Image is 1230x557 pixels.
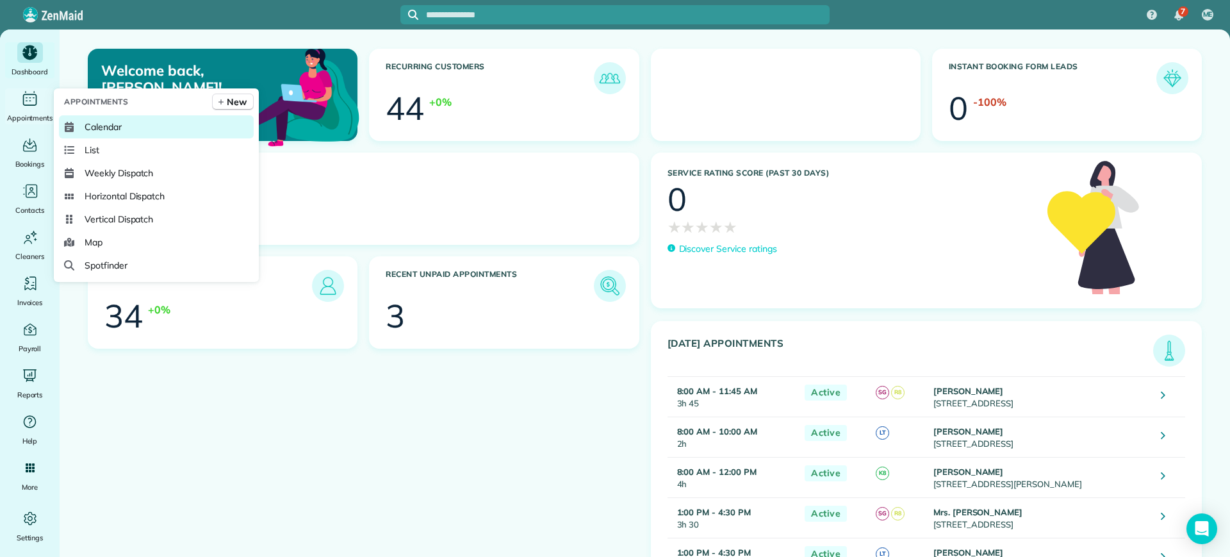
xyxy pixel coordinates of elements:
[22,481,38,494] span: More
[5,365,54,401] a: Reports
[17,531,44,544] span: Settings
[59,162,254,185] a: Weekly Dispatch
[668,497,799,538] td: 3h 30
[679,242,777,256] p: Discover Service ratings
[400,10,418,20] button: Focus search
[805,506,847,522] span: Active
[7,112,53,124] span: Appointments
[212,94,254,110] a: New
[408,10,418,20] svg: Focus search
[1156,338,1182,363] img: icon_todays_appointments-901f7ab196bb0bea1936b74009e4eb5ffbc2d2711fa7634e0d609ed5ef32b18b.png
[709,215,723,238] span: ★
[15,250,44,263] span: Cleaners
[59,208,254,231] a: Vertical Dispatch
[12,65,48,78] span: Dashboard
[1165,1,1192,29] div: 7 unread notifications
[949,92,968,124] div: 0
[933,467,1004,477] strong: [PERSON_NAME]
[17,296,43,309] span: Invoices
[677,426,757,436] strong: 8:00 AM - 10:00 AM
[695,215,709,238] span: ★
[930,417,1152,457] td: [STREET_ADDRESS]
[930,376,1152,417] td: [STREET_ADDRESS]
[876,507,889,520] span: SG
[973,94,1006,110] div: -100%
[85,121,122,133] span: Calendar
[1181,6,1185,17] span: 7
[933,426,1004,436] strong: [PERSON_NAME]
[386,92,424,124] div: 44
[17,388,43,401] span: Reports
[101,62,271,96] p: Welcome back, [PERSON_NAME]!
[1203,10,1213,20] span: ME
[429,94,452,110] div: +0%
[5,42,54,78] a: Dashboard
[104,300,143,332] div: 34
[5,319,54,355] a: Payroll
[668,338,1154,367] h3: [DATE] Appointments
[1160,65,1185,91] img: icon_form_leads-04211a6a04a5b2264e4ee56bc0799ec3eb69b7e499cbb523a139df1d13a81ae0.png
[930,457,1152,497] td: [STREET_ADDRESS][PERSON_NAME]
[723,215,737,238] span: ★
[315,273,341,299] img: icon_leads-1bed01f49abd5b7fead27621c3d59655bb73ed531f8eeb49469d10e621d6b896.png
[677,507,751,517] strong: 1:00 PM - 4:30 PM
[59,185,254,208] a: Horizontal Dispatch
[5,412,54,447] a: Help
[805,385,847,401] span: Active
[64,96,128,108] span: Appointments
[5,88,54,124] a: Appointments
[148,302,170,317] div: +0%
[891,507,905,520] span: R8
[668,169,1035,178] h3: Service Rating score (past 30 days)
[876,467,889,480] span: K8
[85,236,102,249] span: Map
[677,467,757,477] strong: 8:00 AM - 12:00 PM
[891,386,905,399] span: R8
[104,270,312,302] h3: Leads
[805,465,847,481] span: Active
[85,144,99,156] span: List
[59,138,254,162] a: List
[85,190,165,203] span: Horizontal Dispatch
[668,376,799,417] td: 3h 45
[668,242,777,256] a: Discover Service ratings
[668,417,799,457] td: 2h
[930,497,1152,538] td: [STREET_ADDRESS]
[933,386,1004,396] strong: [PERSON_NAME]
[22,435,38,447] span: Help
[59,231,254,254] a: Map
[805,425,847,441] span: Active
[85,213,153,226] span: Vertical Dispatch
[386,270,593,302] h3: Recent unpaid appointments
[15,204,44,217] span: Contacts
[15,158,45,170] span: Bookings
[85,259,127,272] span: Spotfinder
[597,273,623,299] img: icon_unpaid_appointments-47b8ce3997adf2238b356f14209ab4cced10bd1f174958f3ca8f1d0dd7fffeee.png
[677,386,757,396] strong: 8:00 AM - 11:45 AM
[59,254,254,277] a: Spotfinder
[876,426,889,440] span: LT
[59,115,254,138] a: Calendar
[668,457,799,497] td: 4h
[5,181,54,217] a: Contacts
[933,507,1022,517] strong: Mrs. [PERSON_NAME]
[668,215,682,238] span: ★
[85,167,153,179] span: Weekly Dispatch
[681,215,695,238] span: ★
[5,508,54,544] a: Settings
[597,65,623,91] img: icon_recurring_customers-cf858462ba22bcd05b5a5880d41d6543d210077de5bb9ebc9590e49fd87d84ed.png
[5,273,54,309] a: Invoices
[949,62,1156,94] h3: Instant Booking Form Leads
[5,135,54,170] a: Bookings
[386,62,593,94] h3: Recurring Customers
[876,386,889,399] span: SG
[386,300,405,332] div: 3
[668,183,687,215] div: 0
[227,96,247,108] span: New
[238,34,362,158] img: dashboard_welcome-42a62b7d889689a78055ac9021e634bf52bae3f8056760290aed330b23ab8690.png
[1186,513,1217,544] div: Open Intercom Messenger
[19,342,42,355] span: Payroll
[5,227,54,263] a: Cleaners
